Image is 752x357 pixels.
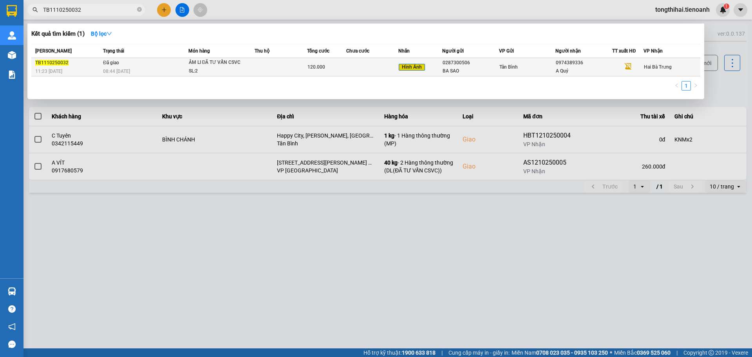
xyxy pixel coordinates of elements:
[189,67,248,76] div: SL: 2
[556,59,612,67] div: 0974389336
[35,69,62,74] span: 11:23 [DATE]
[307,64,325,70] span: 120.000
[644,64,672,70] span: Hai Bà Trưng
[499,48,514,54] span: VP Gửi
[674,83,679,88] span: left
[8,31,16,40] img: warehouse-icon
[8,323,16,330] span: notification
[556,67,612,75] div: A Quý
[8,341,16,348] span: message
[103,60,119,65] span: Đã giao
[691,81,700,91] li: Next Page
[255,48,269,54] span: Thu hộ
[8,51,16,59] img: warehouse-icon
[681,81,691,91] li: 1
[672,81,681,91] button: left
[103,48,124,54] span: Trạng thái
[85,27,118,40] button: Bộ lọcdown
[188,48,210,54] span: Món hàng
[443,67,499,75] div: BA SAO
[346,48,369,54] span: Chưa cước
[644,48,663,54] span: VP Nhận
[31,30,85,38] h3: Kết quả tìm kiếm ( 1 )
[307,48,329,54] span: Tổng cước
[8,305,16,313] span: question-circle
[103,69,130,74] span: 08:44 [DATE]
[691,81,700,91] button: right
[33,7,38,13] span: search
[555,48,581,54] span: Người nhận
[8,71,16,79] img: solution-icon
[499,64,518,70] span: Tân Bình
[398,48,410,54] span: Nhãn
[107,31,112,36] span: down
[682,82,691,90] a: 1
[399,64,425,71] span: Hình Ảnh
[35,48,72,54] span: [PERSON_NAME]
[443,59,499,67] div: 0287300506
[35,60,69,65] span: TB1110250032
[672,81,681,91] li: Previous Page
[43,5,136,14] input: Tìm tên, số ĐT hoặc mã đơn
[612,48,636,54] span: TT xuất HĐ
[91,31,112,37] strong: Bộ lọc
[8,287,16,295] img: warehouse-icon
[693,83,698,88] span: right
[137,7,142,12] span: close-circle
[137,6,142,14] span: close-circle
[189,58,248,67] div: ÂM LI ĐÃ TƯ VẤN CSVC
[7,5,17,17] img: logo-vxr
[442,48,464,54] span: Người gửi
